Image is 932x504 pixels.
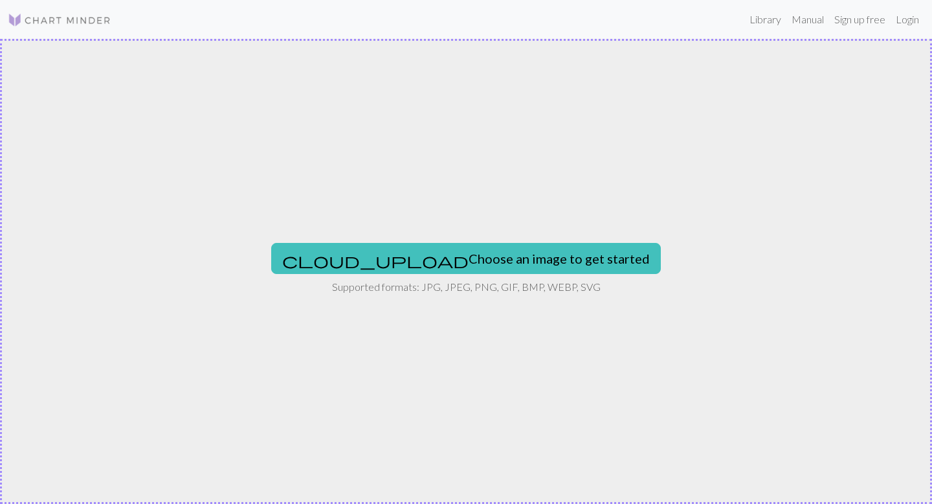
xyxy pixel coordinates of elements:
[786,6,829,32] a: Manual
[829,6,891,32] a: Sign up free
[271,243,661,274] button: Choose an image to get started
[891,6,924,32] a: Login
[332,279,601,295] p: Supported formats: JPG, JPEG, PNG, GIF, BMP, WEBP, SVG
[8,12,111,28] img: Logo
[282,251,469,269] span: cloud_upload
[744,6,786,32] a: Library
